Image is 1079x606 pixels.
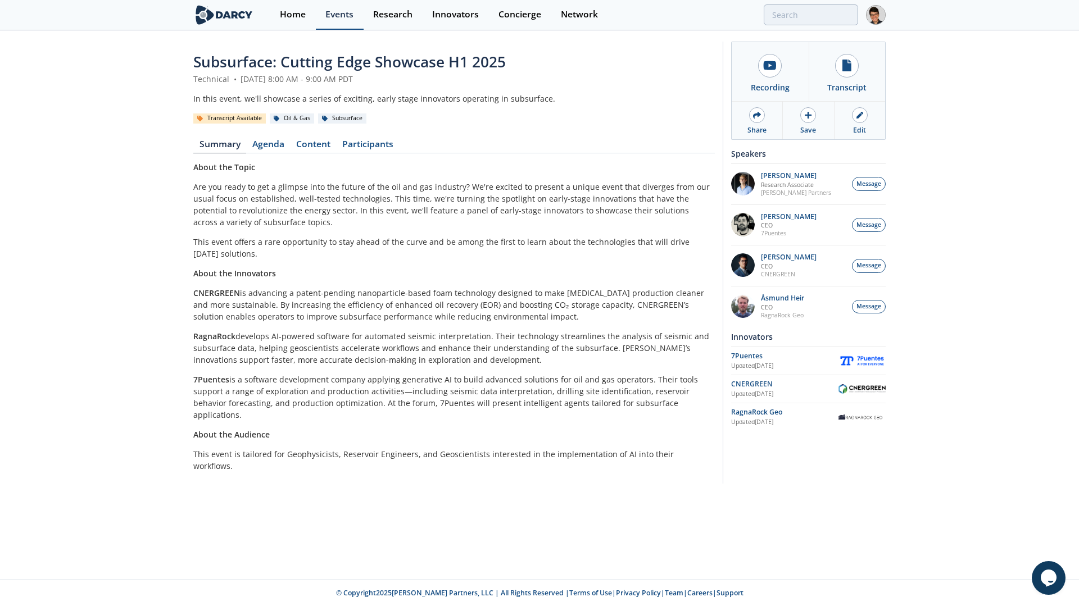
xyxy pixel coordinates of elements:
a: Privacy Policy [616,588,661,598]
p: Are you ready to get a glimpse into the future of the oil and gas industry? We're excited to pres... [193,181,715,228]
div: Oil & Gas [270,113,314,124]
div: Research [373,10,412,19]
a: RagnaRock Geo Updated[DATE] RagnaRock Geo [731,407,886,427]
p: CEO [761,221,817,229]
span: Message [856,180,881,189]
p: 7Puentes [761,229,817,237]
input: Advanced Search [764,4,858,25]
a: Support [717,588,743,598]
div: Share [747,125,767,135]
div: Concierge [498,10,541,19]
p: This event is tailored for Geophysicists, Reservoir Engineers, and Geoscientists interested in th... [193,448,715,472]
a: Transcript [809,42,886,101]
a: Agenda [246,140,290,153]
div: Speakers [731,144,886,163]
p: [PERSON_NAME] [761,213,817,221]
p: Research Associate [761,181,831,189]
p: © Copyright 2025 [PERSON_NAME] Partners, LLC | All Rights Reserved | | | | | [124,588,955,598]
a: Terms of Use [569,588,612,598]
div: Edit [853,125,866,135]
p: CNERGREEN [761,270,817,278]
p: is a software development company applying generative AI to build advanced solutions for oil and ... [193,373,715,421]
span: Subsurface: Cutting Edge Showcase H1 2025 [193,52,506,72]
div: RagnaRock Geo [731,407,838,417]
a: 7Puentes Updated[DATE] 7Puentes [731,351,886,371]
div: Innovators [731,327,886,347]
a: CNERGREEN Updated[DATE] CNERGREEN [731,379,886,399]
p: CEO [761,303,804,311]
a: Content [290,140,336,153]
p: RagnaRock Geo [761,311,804,319]
button: Message [852,259,886,273]
button: Message [852,218,886,232]
div: Transcript [827,81,867,93]
iframe: chat widget [1032,561,1068,595]
p: Åsmund Heir [761,294,804,302]
img: Profile [866,5,886,25]
strong: RagnaRock [193,331,235,341]
div: Updated [DATE] [731,390,838,399]
a: Team [665,588,683,598]
p: develops AI-powered software for automated seismic interpretation. Their technology streamlines t... [193,330,715,366]
p: [PERSON_NAME] [761,253,817,261]
p: is advancing a patent-pending nanoparticle-based foam technology designed to make [MEDICAL_DATA] ... [193,287,715,322]
div: Events [325,10,353,19]
img: 1EXUV5ipS3aUf9wnAL7U [731,172,755,195]
a: Participants [336,140,399,153]
span: Message [856,221,881,230]
span: • [232,74,238,84]
img: RagnaRock Geo [838,414,886,420]
div: Recording [751,81,790,93]
p: This event offers a rare opportunity to stay ahead of the curve and be among the first to learn a... [193,236,715,259]
strong: 7Puentes [193,374,229,385]
a: Recording [732,42,809,101]
span: Message [856,261,881,270]
img: CNERGREEN [838,384,886,394]
div: Transcript Available [193,113,266,124]
strong: About the Topic [193,162,255,172]
div: Network [561,10,598,19]
div: In this event, we'll showcase a series of exciting, early stage innovators operating in subsurface. [193,93,715,104]
div: Updated [DATE] [731,362,838,371]
div: Technical [DATE] 8:00 AM - 9:00 AM PDT [193,73,715,85]
img: Q5AIE87RSHqSvtMEzktM [731,253,755,277]
a: Edit [835,102,885,139]
button: Message [852,300,886,314]
p: CEO [761,262,817,270]
img: 7Puentes [838,354,886,367]
img: 6d3f829f-19cd-4a15-a5f9-81af99febfe3 [731,294,755,318]
p: [PERSON_NAME] Partners [761,189,831,197]
div: Home [280,10,306,19]
strong: About the Audience [193,429,270,440]
strong: About the Innovators [193,268,276,279]
img: ded333fe-d275-4197-ab4c-754c9568fe27 [731,213,755,236]
div: Updated [DATE] [731,418,838,427]
div: Innovators [432,10,479,19]
span: Message [856,302,881,311]
div: Save [800,125,816,135]
p: [PERSON_NAME] [761,172,831,180]
div: 7Puentes [731,351,838,361]
div: Subsurface [318,113,366,124]
div: CNERGREEN [731,379,838,389]
strong: CNERGREEN [193,288,240,298]
img: logo-wide.svg [193,5,255,25]
a: Summary [193,140,246,153]
button: Message [852,177,886,191]
a: Careers [687,588,713,598]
